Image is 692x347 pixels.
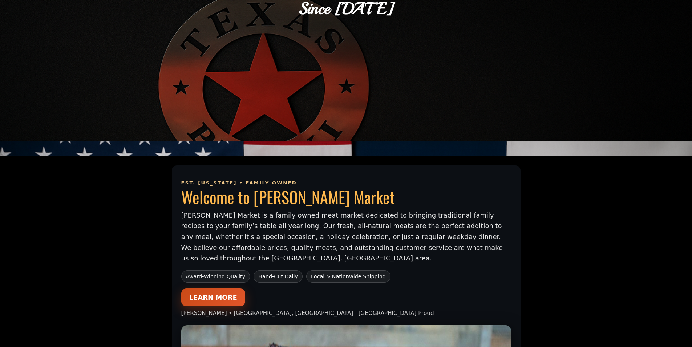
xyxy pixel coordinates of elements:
h1: Welcome to [PERSON_NAME] Market [181,188,511,206]
div: [PERSON_NAME] • [GEOGRAPHIC_DATA], [GEOGRAPHIC_DATA] [GEOGRAPHIC_DATA] Proud [181,310,511,316]
span: Hand-Cut Daily [254,270,303,283]
a: LEARN MORE [181,288,245,306]
span: Award-Winning Quality [181,270,250,283]
div: EST. [US_STATE] • FAMILY OWNED [181,180,511,186]
p: [PERSON_NAME] Market is a family owned meat market dedicated to bringing traditional family recip... [181,210,511,264]
span: Local & Nationwide Shipping [306,270,390,283]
